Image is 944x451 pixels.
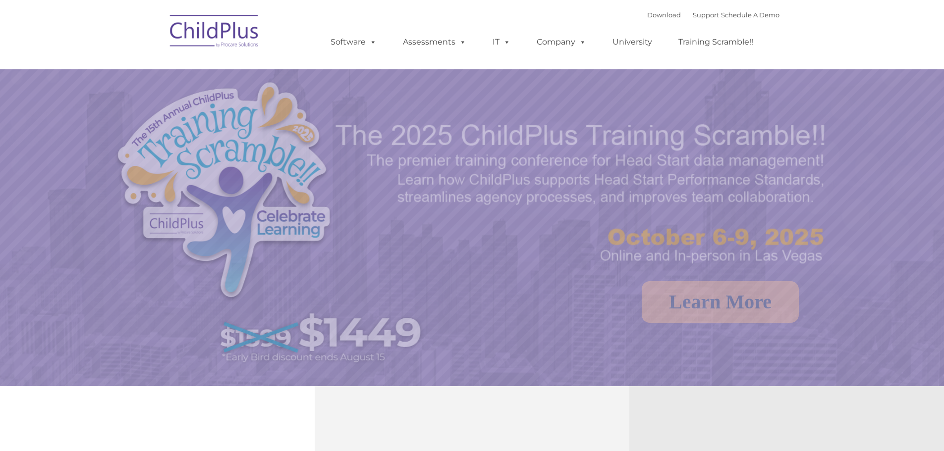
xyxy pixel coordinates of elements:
a: Support [693,11,719,19]
a: Training Scramble!! [668,32,763,52]
a: Company [527,32,596,52]
a: IT [483,32,520,52]
a: Assessments [393,32,476,52]
a: Software [321,32,387,52]
font: | [647,11,779,19]
a: University [603,32,662,52]
a: Schedule A Demo [721,11,779,19]
a: Download [647,11,681,19]
a: Learn More [642,281,799,323]
img: ChildPlus by Procare Solutions [165,8,264,57]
